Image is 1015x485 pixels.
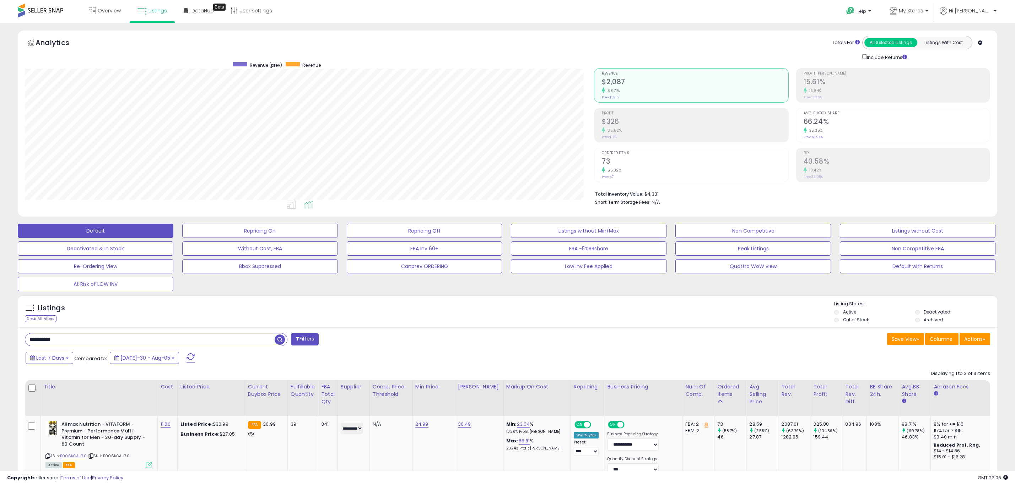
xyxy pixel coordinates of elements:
i: Get Help [846,6,855,15]
div: Fulfillable Quantity [291,383,315,398]
div: $14 - $14.86 [934,448,993,454]
div: Tooltip anchor [213,4,226,11]
img: 51cm+QS0r+L._SL40_.jpg [45,421,60,435]
button: Canprev ORDERING [347,259,502,273]
div: $30.99 [180,421,239,427]
small: (2.58%) [754,428,770,434]
span: Help [857,8,866,14]
div: 8% for <= $15 [934,421,993,427]
div: 98.71% [902,421,930,427]
small: (110.78%) [907,428,925,434]
button: Default with Returns [840,259,995,273]
button: Listings With Cost [917,38,970,47]
div: 39 [291,421,313,427]
small: Prev: $1,315 [602,95,619,99]
b: Total Inventory Value: [595,191,643,197]
small: (104.39%) [818,428,838,434]
div: 325.88 [813,421,842,427]
h2: $326 [602,118,788,127]
div: $27.05 [180,431,239,437]
small: Prev: 47 [602,175,614,179]
h2: 66.24% [804,118,990,127]
th: The percentage added to the cost of goods (COGS) that forms the calculator for Min & Max prices. [503,380,571,416]
button: Deactivated & In Stock [18,241,173,256]
div: Markup on Cost [506,383,568,391]
div: Min Price [415,383,452,391]
div: BB Share 24h. [870,383,896,398]
h2: $2,087 [602,78,788,87]
b: Reduced Prof. Rng. [934,442,980,448]
small: 19.42% [807,168,822,173]
span: Listings [149,7,167,14]
div: Repricing [574,383,601,391]
span: Revenue [302,62,321,68]
label: Archived [924,317,943,323]
div: FBA Total Qty [321,383,335,405]
p: Listing States: [834,301,997,307]
span: DataHub [191,7,214,14]
div: 341 [321,421,332,427]
div: 159.44 [813,434,842,440]
small: 85.52% [605,128,622,133]
span: Columns [930,336,952,343]
span: FBA [63,462,75,468]
span: My Stores [899,7,923,14]
a: Hi [PERSON_NAME] [940,7,997,23]
div: Include Returns [857,53,916,61]
label: Quantity Discount Strategy: [607,457,659,462]
div: $0.40 min [934,434,993,440]
span: OFF [590,422,601,428]
div: Amazon Fees [934,383,995,391]
h5: Listings [38,303,65,313]
span: Overview [98,7,121,14]
a: 65.81 [519,437,530,445]
a: Terms of Use [61,474,91,481]
div: 73 [717,421,746,427]
div: Displaying 1 to 3 of 3 items [931,370,990,377]
a: Help [841,1,878,23]
span: ROI [804,151,990,155]
b: Allmax Nutrition - VITAFORM - Premium - Performance Multi-Vitamin for Men - 30-day Supply - 60 Count [61,421,148,449]
div: Cost [161,383,174,391]
b: Short Term Storage Fees: [595,199,650,205]
div: Total Profit [813,383,839,398]
div: Avg BB Share [902,383,928,398]
div: Total Rev. Diff. [845,383,864,405]
div: Num of Comp. [685,383,711,398]
a: 11.00 [161,421,171,428]
div: Avg Selling Price [749,383,775,405]
span: Avg. Buybox Share [804,111,990,115]
button: Actions [960,333,990,345]
span: Profit [602,111,788,115]
div: FBA: 2 [685,421,709,427]
h2: 73 [602,157,788,167]
button: FBA -5%BBshare [511,241,666,256]
div: Clear All Filters [25,315,56,322]
label: Active [843,309,856,315]
h5: Analytics [36,38,83,49]
button: Quattro WoW view [675,259,831,273]
div: Listed Price [180,383,242,391]
label: Out of Stock [843,317,869,323]
span: [DATE]-30 - Aug-05 [120,354,170,361]
b: Listed Price: [180,421,213,427]
span: OFF [623,422,635,428]
button: Columns [925,333,959,345]
small: Prev: 33.98% [804,175,823,179]
div: 2087.01 [781,421,810,427]
b: Min: [506,421,517,427]
div: Current Buybox Price [248,383,285,398]
div: 28.59 [749,421,778,427]
h2: 40.58% [804,157,990,167]
a: B006KCAU70 [60,453,87,459]
div: 1282.05 [781,434,810,440]
button: Listings without Cost [840,224,995,238]
button: Filters [291,333,319,345]
label: Business Repricing Strategy: [607,432,659,437]
label: Deactivated [924,309,950,315]
a: 23.54 [517,421,530,428]
button: Repricing On [182,224,338,238]
small: 55.32% [605,168,621,173]
button: Last 7 Days [26,352,73,364]
div: 46.83% [902,434,930,440]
